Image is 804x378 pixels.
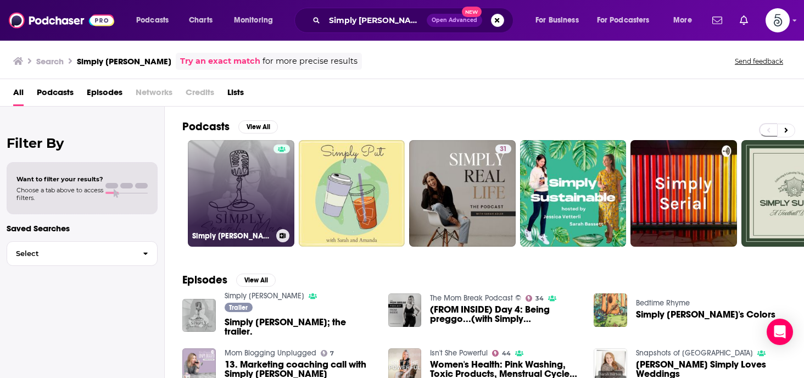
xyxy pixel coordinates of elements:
a: 7 [321,350,334,357]
h3: Search [36,56,64,66]
span: Simply [PERSON_NAME]; the trailer. [225,318,375,336]
img: Podchaser - Follow, Share and Rate Podcasts [9,10,114,31]
span: For Business [535,13,579,28]
a: EpisodesView All [182,273,276,287]
p: Saved Searches [7,223,158,234]
span: 44 [502,351,511,356]
span: Charts [189,13,213,28]
span: New [462,7,482,17]
span: More [673,13,692,28]
a: Try an exact match [180,55,260,68]
span: Monitoring [234,13,273,28]
a: 34 [526,295,544,302]
span: Logged in as Spiral5-G2 [766,8,790,32]
button: Open AdvancedNew [427,14,482,27]
a: Podcasts [37,84,74,106]
a: Show notifications dropdown [735,11,752,30]
h3: Simply [PERSON_NAME] [77,56,171,66]
a: Simply Sarah's Colors [636,310,775,319]
img: Simply Sarah Mac; the trailer. [182,299,216,332]
a: 31 [409,140,516,247]
a: Show notifications dropdown [708,11,727,30]
h2: Filter By [7,135,158,151]
a: Simply Sarah Mac; the trailer. [225,318,375,336]
h2: Episodes [182,273,227,287]
a: Charts [182,12,219,29]
a: Mom Blogging Unplugged [225,348,316,358]
span: Choose a tab above to access filters. [16,186,103,202]
button: open menu [590,12,666,29]
span: Want to filter your results? [16,175,103,183]
a: 44 [492,350,511,357]
span: For Podcasters [597,13,650,28]
span: 31 [500,144,507,155]
button: Select [7,241,158,266]
span: Simply [PERSON_NAME]'s Colors [636,310,775,319]
span: (FROM INSIDE) Day 4: Being preggo...(with Simply [PERSON_NAME]) [430,305,580,324]
a: Simply [PERSON_NAME] [188,140,294,247]
a: Lists [227,84,244,106]
a: (FROM INSIDE) Day 4: Being preggo...(with Simply Sarah) [430,305,580,324]
button: open menu [528,12,593,29]
h2: Podcasts [182,120,230,134]
a: Isn't She Powerful [430,348,488,358]
button: Send feedback [732,57,786,66]
a: 31 [495,144,511,153]
img: User Profile [766,8,790,32]
div: Search podcasts, credits, & more... [305,8,524,33]
span: Credits [186,84,214,106]
span: for more precise results [263,55,358,68]
a: PodcastsView All [182,120,278,134]
span: Trailer [229,304,248,311]
span: Select [7,250,134,257]
div: Open Intercom Messenger [767,319,793,345]
span: 34 [535,296,544,301]
a: Episodes [87,84,122,106]
span: 7 [330,351,334,356]
button: open menu [226,12,287,29]
button: open menu [666,12,706,29]
img: Simply Sarah's Colors [594,293,627,327]
a: Simply Sarah Mac [225,291,304,301]
a: Bedtime Rhyme [636,298,690,308]
button: Show profile menu [766,8,790,32]
a: The Mom Break Podcast © [430,293,521,303]
span: Podcasts [136,13,169,28]
button: open menu [129,12,183,29]
span: Open Advanced [432,18,477,23]
button: View All [236,274,276,287]
span: Networks [136,84,172,106]
img: (FROM INSIDE) Day 4: Being preggo...(with Simply Sarah) [388,293,422,327]
input: Search podcasts, credits, & more... [325,12,427,29]
button: View All [238,120,278,134]
a: Snapshots of Lexington [636,348,753,358]
h3: Simply [PERSON_NAME] [192,231,272,241]
a: All [13,84,24,106]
